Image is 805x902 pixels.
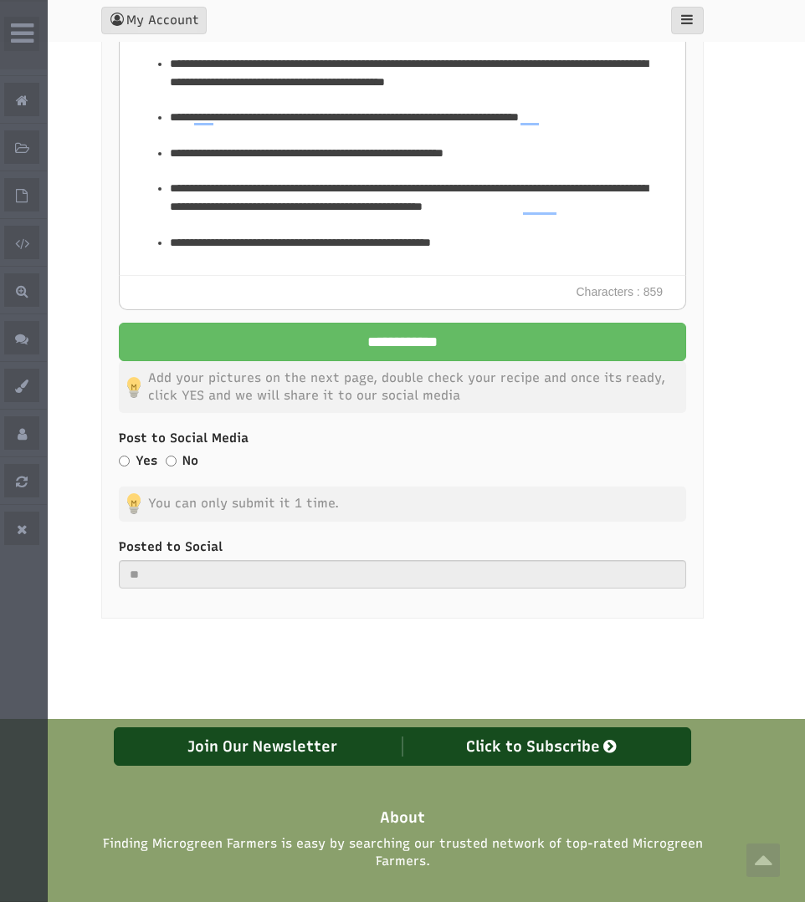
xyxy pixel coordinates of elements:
div: Click to Subscribe [402,736,682,757]
i: Wide Admin Panel [11,20,33,47]
input: No [166,456,177,466]
p: Add your pictures on the next page, double check your recipe and once its ready, click YES and we... [119,361,686,414]
label: Posted to Social [119,538,686,556]
input: Yes [119,456,130,466]
label: No [182,452,198,470]
button: My Account [101,7,207,34]
p: You can only submit it 1 time. [119,487,686,521]
label: Post to Social Media [119,430,686,447]
a: Join Our Newsletter Click to Subscribe [114,727,691,766]
label: Yes [136,452,157,470]
span: About [380,808,425,829]
div: Join Our Newsletter [123,736,402,757]
span: Finding Microgreen Farmers is easy by searching our trusted network of top-rated Microgreen Farmers. [101,835,704,871]
span: Characters : 859 [568,276,672,309]
button: main_menu [671,7,704,34]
